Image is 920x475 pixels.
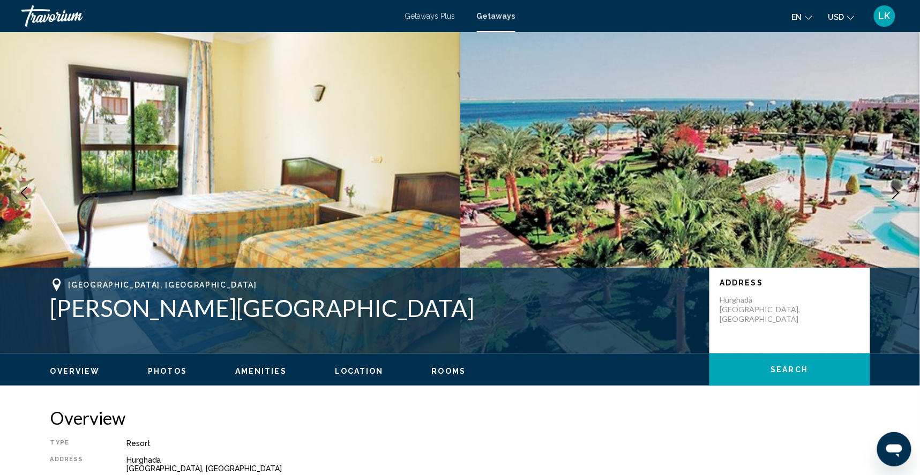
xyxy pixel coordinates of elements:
span: Search [771,366,809,374]
a: Getaways Plus [405,12,455,20]
button: Photos [148,366,187,376]
span: USD [828,13,844,21]
button: Change language [792,9,812,25]
h1: [PERSON_NAME][GEOGRAPHIC_DATA] [50,294,699,322]
div: Resort [126,439,870,448]
span: en [792,13,802,21]
button: Next image [882,179,909,206]
span: LK [879,11,891,21]
h2: Overview [50,407,870,428]
button: Search [709,353,870,386]
iframe: Button to launch messaging window [877,432,911,466]
a: Getaways [477,12,515,20]
div: Address [50,456,100,473]
a: Travorium [21,5,394,27]
p: Address [720,278,859,287]
div: Hurghada [GEOGRAPHIC_DATA], [GEOGRAPHIC_DATA] [126,456,870,473]
div: Type [50,439,100,448]
button: User Menu [871,5,899,27]
button: Amenities [235,366,287,376]
button: Overview [50,366,100,376]
button: Location [335,366,384,376]
button: Rooms [432,366,466,376]
p: Hurghada [GEOGRAPHIC_DATA], [GEOGRAPHIC_DATA] [720,295,806,324]
button: Change currency [828,9,855,25]
button: Previous image [11,179,38,206]
span: [GEOGRAPHIC_DATA], [GEOGRAPHIC_DATA] [69,281,257,289]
